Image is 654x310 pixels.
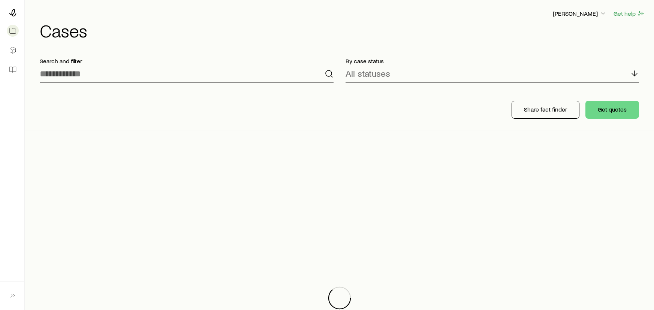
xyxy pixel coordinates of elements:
[40,57,334,65] p: Search and filter
[40,21,645,39] h1: Cases
[346,57,639,65] p: By case status
[524,106,567,113] p: Share fact finder
[613,9,645,18] button: Get help
[552,9,607,18] button: [PERSON_NAME]
[512,101,579,119] button: Share fact finder
[585,101,639,119] button: Get quotes
[346,68,390,79] p: All statuses
[553,10,607,17] p: [PERSON_NAME]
